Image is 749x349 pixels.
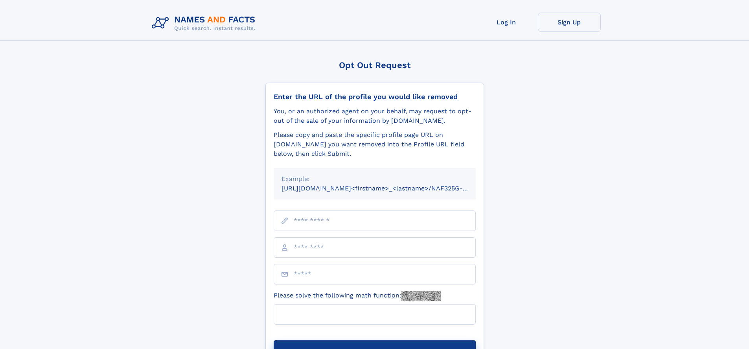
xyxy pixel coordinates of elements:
[538,13,601,32] a: Sign Up
[274,130,476,159] div: Please copy and paste the specific profile page URL on [DOMAIN_NAME] you want removed into the Pr...
[265,60,484,70] div: Opt Out Request
[282,185,491,192] small: [URL][DOMAIN_NAME]<firstname>_<lastname>/NAF325G-xxxxxxxx
[475,13,538,32] a: Log In
[149,13,262,34] img: Logo Names and Facts
[274,107,476,126] div: You, or an authorized agent on your behalf, may request to opt-out of the sale of your informatio...
[274,92,476,101] div: Enter the URL of the profile you would like removed
[274,291,441,301] label: Please solve the following math function:
[282,174,468,184] div: Example:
